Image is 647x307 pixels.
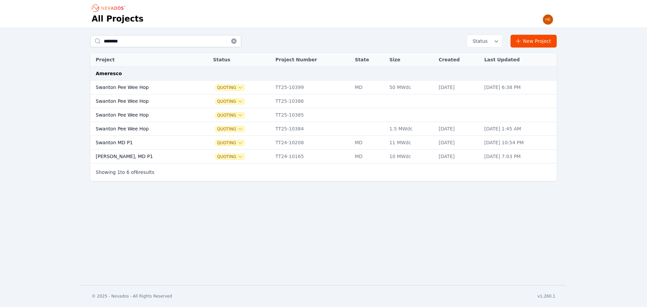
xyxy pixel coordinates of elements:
[92,294,172,299] div: © 2025 - Nevados - All Rights Reserved
[117,170,120,175] span: 1
[216,126,244,132] button: Quoting
[272,81,351,94] td: TT25-10399
[90,136,557,150] tr: Swanton MD P1QuotingTT24-10208MD11 MWdc[DATE][DATE] 10:54 PM
[481,150,557,163] td: [DATE] 7:03 PM
[351,81,386,94] td: MD
[92,3,127,13] nav: Breadcrumb
[272,108,351,122] td: TT25-10385
[511,35,557,48] a: New Project
[90,108,557,122] tr: Swanton Pee Wee HopQuotingTT25-10385
[386,81,435,94] td: 50 MWdc
[96,169,154,176] p: Showing to of results
[216,85,244,90] button: Quoting
[386,53,435,67] th: Size
[90,94,198,108] td: Swanton Pee Wee Hop
[216,113,244,118] button: Quoting
[216,140,244,146] button: Quoting
[481,81,557,94] td: [DATE] 6:38 PM
[435,122,481,136] td: [DATE]
[351,150,386,163] td: MD
[90,122,198,136] td: Swanton Pee Wee Hop
[90,81,557,94] tr: Swanton Pee Wee HopQuotingTT25-10399MD50 MWdc[DATE][DATE] 6:38 PM
[272,150,351,163] td: TT24-10165
[126,170,129,175] span: 6
[470,38,488,44] span: Status
[90,67,557,81] td: Ameresco
[135,170,138,175] span: 6
[92,13,144,24] h1: All Projects
[272,94,351,108] td: TT25-10386
[272,122,351,136] td: TT25-10384
[216,154,244,159] button: Quoting
[481,136,557,150] td: [DATE] 10:54 PM
[435,53,481,67] th: Created
[272,53,351,67] th: Project Number
[90,150,198,163] td: [PERSON_NAME], MD P1
[435,81,481,94] td: [DATE]
[481,122,557,136] td: [DATE] 1:45 AM
[351,53,386,67] th: State
[386,136,435,150] td: 11 MWdc
[90,122,557,136] tr: Swanton Pee Wee HopQuotingTT25-103841.5 MWdc[DATE][DATE] 1:45 AM
[543,14,553,25] img: Henar Luque
[90,81,198,94] td: Swanton Pee Wee Hop
[467,35,502,47] button: Status
[90,53,198,67] th: Project
[90,150,557,163] tr: [PERSON_NAME], MD P1QuotingTT24-10165MD10 MWdc[DATE][DATE] 7:03 PM
[90,94,557,108] tr: Swanton Pee Wee HopQuotingTT25-10386
[90,136,198,150] td: Swanton MD P1
[272,136,351,150] td: TT24-10208
[216,99,244,104] button: Quoting
[481,53,557,67] th: Last Updated
[386,122,435,136] td: 1.5 MWdc
[386,150,435,163] td: 10 MWdc
[90,108,198,122] td: Swanton Pee Wee Hop
[435,136,481,150] td: [DATE]
[351,136,386,150] td: MD
[210,53,272,67] th: Status
[537,294,555,299] div: v1.260.1
[435,150,481,163] td: [DATE]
